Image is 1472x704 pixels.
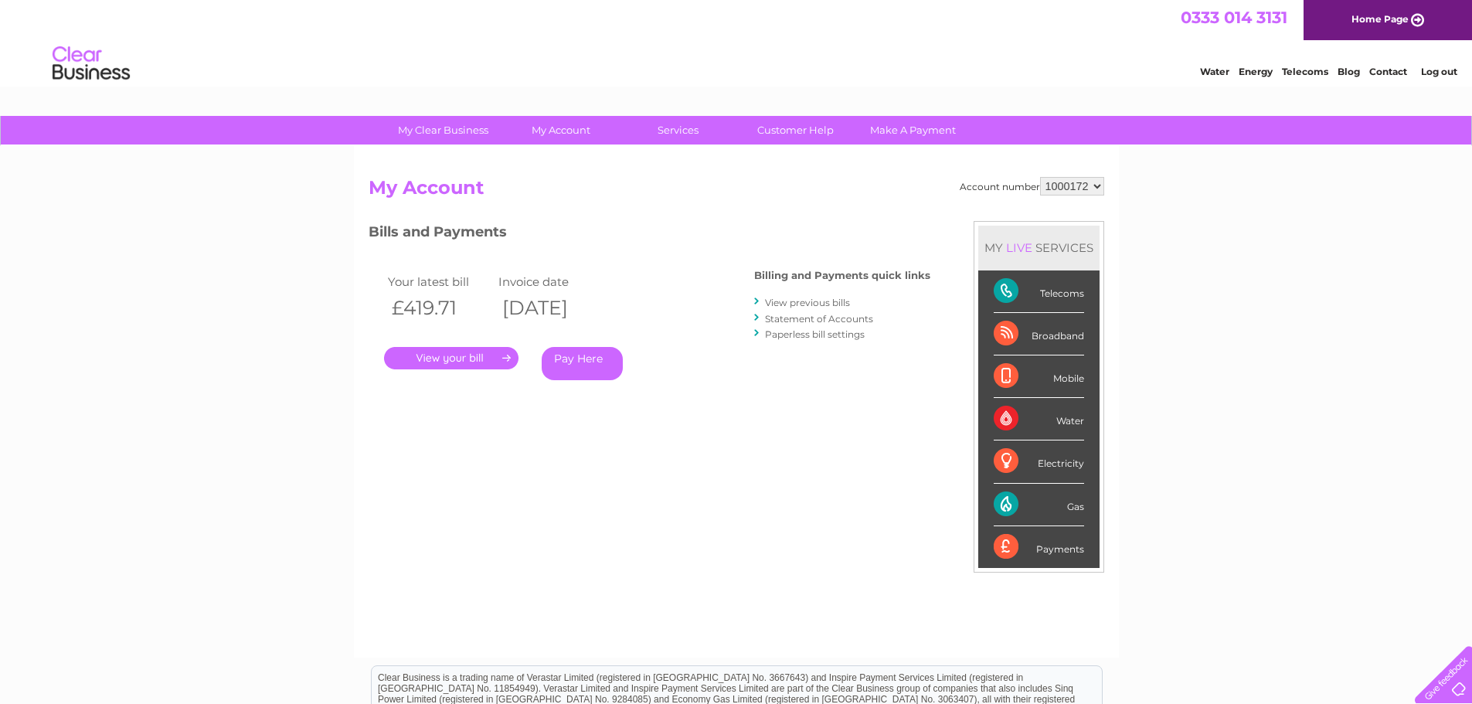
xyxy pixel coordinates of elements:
[994,440,1084,483] div: Electricity
[732,116,859,145] a: Customer Help
[765,297,850,308] a: View previous bills
[384,271,495,292] td: Your latest bill
[495,271,606,292] td: Invoice date
[1282,66,1328,77] a: Telecoms
[1239,66,1273,77] a: Energy
[384,292,495,324] th: £419.71
[994,355,1084,398] div: Mobile
[765,313,873,325] a: Statement of Accounts
[1421,66,1457,77] a: Log out
[994,313,1084,355] div: Broadband
[542,347,623,380] a: Pay Here
[754,270,930,281] h4: Billing and Payments quick links
[379,116,507,145] a: My Clear Business
[978,226,1100,270] div: MY SERVICES
[994,398,1084,440] div: Water
[994,526,1084,568] div: Payments
[1003,240,1035,255] div: LIVE
[372,9,1102,75] div: Clear Business is a trading name of Verastar Limited (registered in [GEOGRAPHIC_DATA] No. 3667643...
[1338,66,1360,77] a: Blog
[994,270,1084,313] div: Telecoms
[495,292,606,324] th: [DATE]
[497,116,624,145] a: My Account
[994,484,1084,526] div: Gas
[369,177,1104,206] h2: My Account
[369,221,930,248] h3: Bills and Payments
[614,116,742,145] a: Services
[765,328,865,340] a: Paperless bill settings
[1369,66,1407,77] a: Contact
[960,177,1104,196] div: Account number
[1200,66,1229,77] a: Water
[1181,8,1287,27] a: 0333 014 3131
[52,40,131,87] img: logo.png
[849,116,977,145] a: Make A Payment
[384,347,518,369] a: .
